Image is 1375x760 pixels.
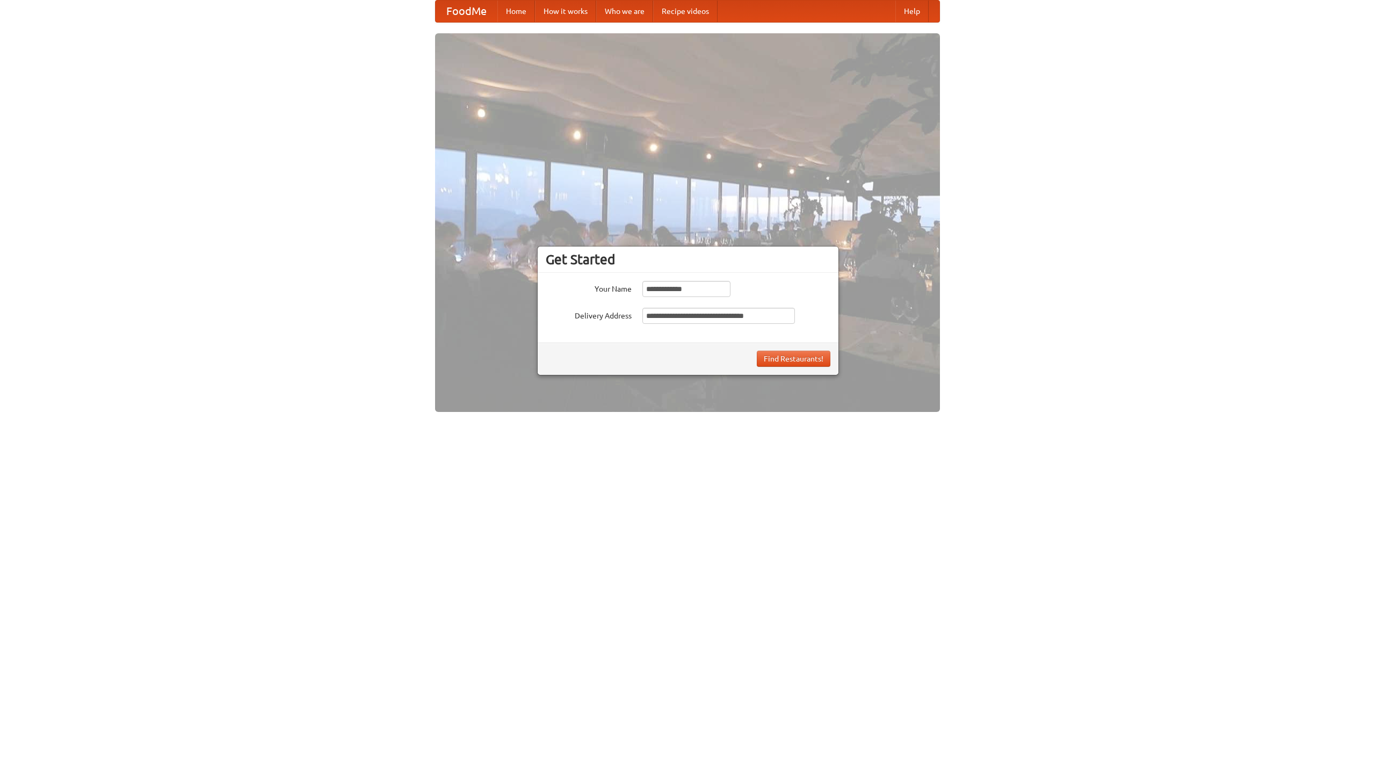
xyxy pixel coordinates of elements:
a: Help [895,1,929,22]
a: Home [497,1,535,22]
h3: Get Started [546,251,830,267]
a: How it works [535,1,596,22]
a: Recipe videos [653,1,718,22]
label: Delivery Address [546,308,632,321]
a: Who we are [596,1,653,22]
button: Find Restaurants! [757,351,830,367]
a: FoodMe [436,1,497,22]
label: Your Name [546,281,632,294]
